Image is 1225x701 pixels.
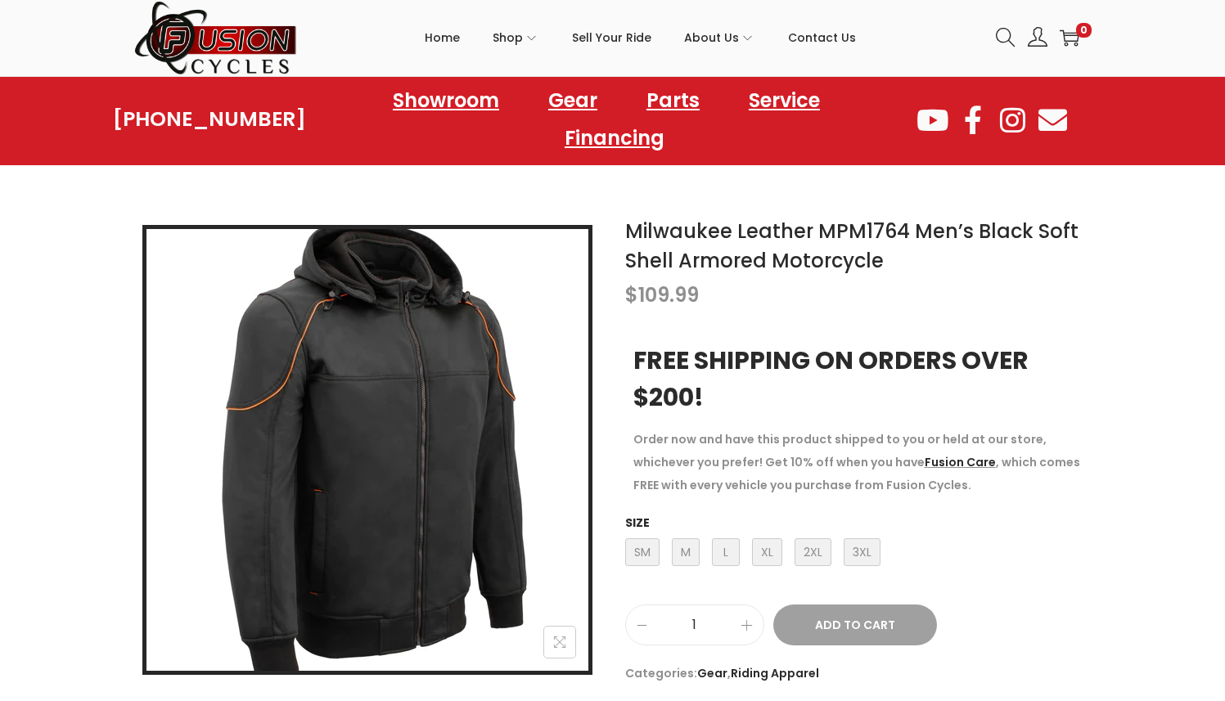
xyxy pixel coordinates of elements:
[633,428,1083,497] p: Order now and have this product shipped to you or held at our store, whichever you prefer! Get 10...
[795,538,831,566] span: 2XL
[306,82,915,157] nav: Menu
[625,515,650,531] label: Size
[773,604,937,645] button: Add to Cart
[493,1,539,74] a: Shop
[572,17,651,58] span: Sell Your Ride
[630,82,716,119] a: Parts
[493,17,523,58] span: Shop
[548,119,681,157] a: Financing
[633,342,1083,416] h3: FREE SHIPPING ON ORDERS OVER $200!
[712,538,740,566] span: L
[752,538,782,566] span: XL
[625,281,638,308] span: $
[625,662,1092,685] span: Categories: ,
[572,1,651,74] a: Sell Your Ride
[626,613,763,636] input: Product quantity
[425,1,460,74] a: Home
[731,665,819,681] a: Riding Apparel
[788,1,856,74] a: Contact Us
[113,108,306,131] a: [PHONE_NUMBER]
[1060,28,1079,47] a: 0
[625,281,699,308] bdi: 109.99
[925,454,996,470] a: Fusion Care
[625,538,660,566] span: SM
[684,17,739,58] span: About Us
[684,1,755,74] a: About Us
[532,82,614,119] a: Gear
[844,538,880,566] span: 3XL
[298,1,984,74] nav: Primary navigation
[788,17,856,58] span: Contact Us
[672,538,700,566] span: M
[697,665,727,681] a: Gear
[425,17,460,58] span: Home
[376,82,516,119] a: Showroom
[732,82,836,119] a: Service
